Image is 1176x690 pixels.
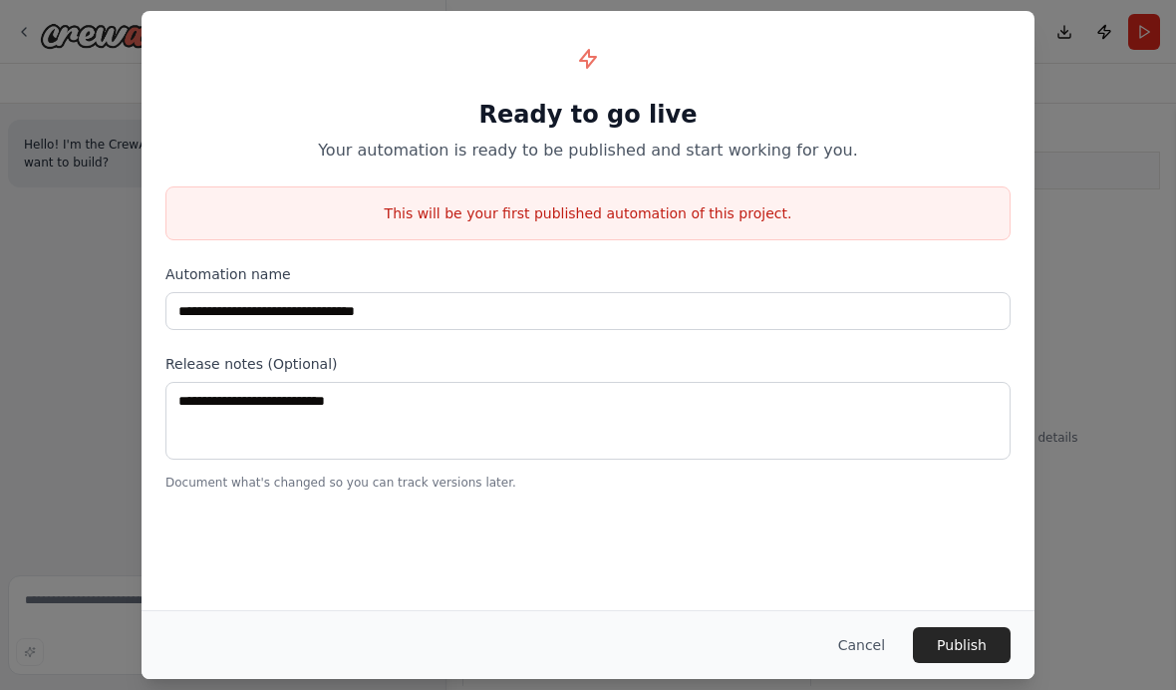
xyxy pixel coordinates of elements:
[822,627,901,663] button: Cancel
[165,354,1011,374] label: Release notes (Optional)
[165,475,1011,491] p: Document what's changed so you can track versions later.
[913,627,1011,663] button: Publish
[165,99,1011,131] h1: Ready to go live
[165,139,1011,163] p: Your automation is ready to be published and start working for you.
[166,203,1010,223] p: This will be your first published automation of this project.
[165,264,1011,284] label: Automation name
